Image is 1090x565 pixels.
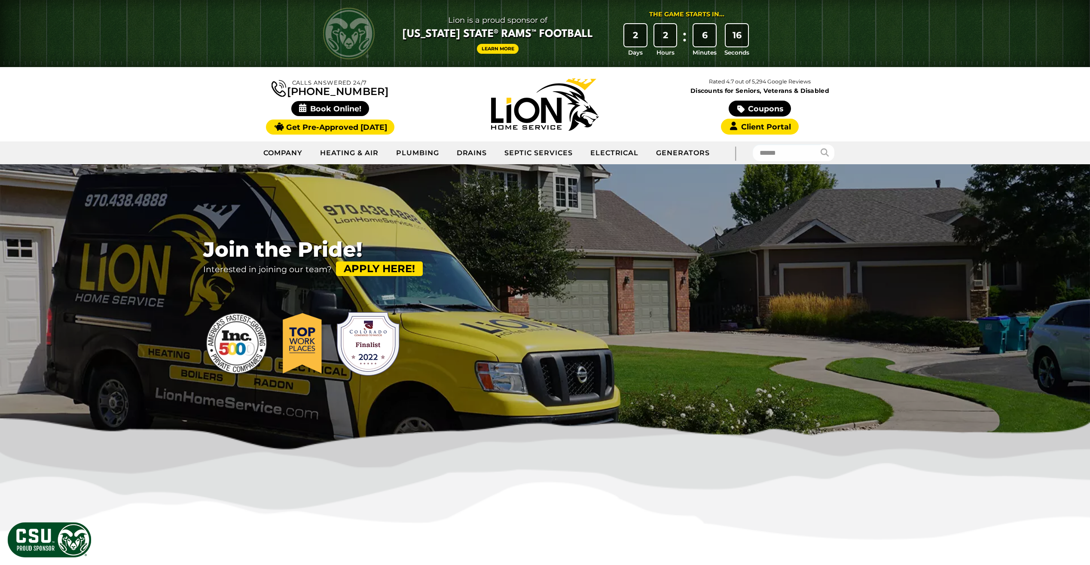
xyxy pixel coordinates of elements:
p: Rated 4.7 out of 5,294 Google Reviews [652,77,867,86]
span: Lion is a proud sponsor of [403,13,593,27]
a: Electrical [582,142,648,164]
span: Days [628,48,643,57]
a: Septic Services [496,142,581,164]
div: | [718,141,753,164]
img: Top WorkPlaces [279,310,327,378]
div: : [680,24,689,57]
a: Plumbing [388,142,448,164]
span: Discounts for Seniors, Veterans & Disabled [654,88,866,94]
div: 2 [624,24,647,46]
p: Interested in joining our team? [203,261,423,276]
span: [US_STATE] State® Rams™ Football [403,27,593,42]
img: Colorado Companies to Watch Finalist 2022 [334,310,403,378]
a: Heating & Air [311,142,387,164]
a: Generators [647,142,718,164]
div: 2 [654,24,677,46]
div: The Game Starts in... [649,10,724,19]
div: 6 [693,24,716,46]
a: Client Portal [721,119,798,135]
a: Learn More [477,44,519,54]
span: Book Online! [291,101,369,116]
a: Drains [448,142,496,164]
img: CSU Rams logo [323,8,375,59]
img: Lion Home Service [491,78,598,131]
a: Apply Here! [336,261,423,276]
span: Minutes [693,48,717,57]
span: Seconds [724,48,749,57]
a: Coupons [729,101,791,117]
a: Get Pre-Approved [DATE] [266,120,394,135]
a: [PHONE_NUMBER] [272,78,388,97]
img: CSU Sponsor Badge [6,521,92,559]
a: Company [255,142,312,164]
span: Join the Pride! [203,238,423,261]
span: Hours [656,48,675,57]
div: 16 [726,24,748,46]
img: Ranked on Inc 5000 [203,310,272,378]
